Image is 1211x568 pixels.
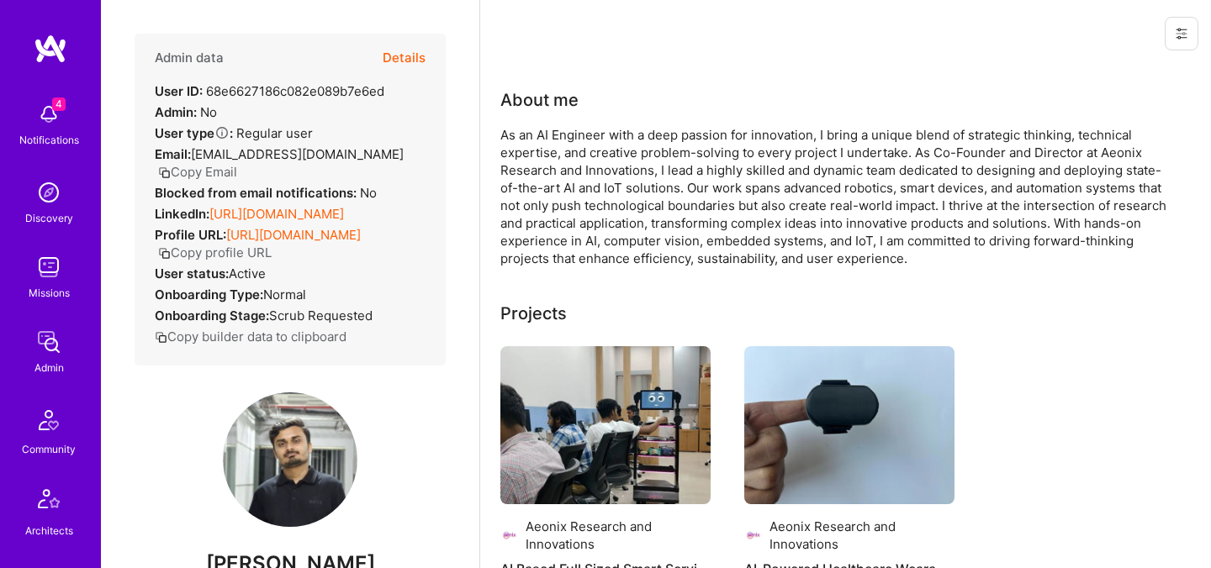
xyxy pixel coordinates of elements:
strong: Profile URL: [155,227,226,243]
i: icon Copy [155,331,167,344]
strong: Admin: [155,104,197,120]
div: Architects [25,522,73,539]
div: Aeonix Research and Innovations [526,518,711,553]
img: Architects [29,481,69,522]
img: Company logo [500,525,519,545]
a: [URL][DOMAIN_NAME] [209,206,344,222]
div: As an AI Engineer with a deep passion for innovation, I bring a unique blend of strategic thinkin... [500,126,1173,267]
img: bell [32,97,66,131]
div: Missions [29,284,70,302]
div: No [155,184,377,202]
strong: Onboarding Stage: [155,308,269,323]
h4: Admin data [155,50,224,66]
div: Admin [34,359,64,376]
img: admin teamwork [32,325,66,359]
span: [EMAIL_ADDRESS][DOMAIN_NAME] [191,146,404,162]
button: Copy Email [158,163,237,181]
a: [URL][DOMAIN_NAME] [226,227,361,243]
div: About me [500,87,579,113]
button: Copy builder data to clipboard [155,328,346,345]
span: Active [229,266,266,281]
i: icon Copy [158,166,171,179]
strong: User ID: [155,83,203,99]
button: Details [383,34,426,82]
div: Notifications [19,131,79,149]
img: teamwork [32,250,66,284]
strong: User type : [155,125,233,141]
img: AI-Powered Healthcare Wearable with BP, SpO₂, Heart Rate Monitoring [744,346,955,504]
div: 68e6627186c082e089b7e6ed [155,82,384,100]
button: Copy profile URL [158,244,272,261]
div: No [155,103,217,121]
span: Scrub Requested [269,308,373,323]
i: icon Copy [158,247,171,260]
strong: Onboarding Type: [155,287,263,302]
div: Aeonix Research and Innovations [769,518,955,553]
div: Discovery [25,209,73,227]
span: 4 [52,97,66,111]
div: Community [22,440,76,458]
img: User Avatar [223,392,357,527]
img: AI Based Full Sized Smart Serving Robot [500,346,711,504]
img: discovery [32,176,66,209]
strong: Email: [155,146,191,162]
strong: LinkedIn: [155,206,209,222]
img: Company logo [744,525,763,545]
img: Community [29,400,69,440]
strong: Blocked from email notifications: [155,185,360,201]
strong: User status: [155,266,229,281]
div: Regular user [155,124,313,142]
span: normal [263,287,306,302]
i: Help [214,125,230,140]
div: Projects [500,301,567,326]
img: logo [34,34,67,64]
